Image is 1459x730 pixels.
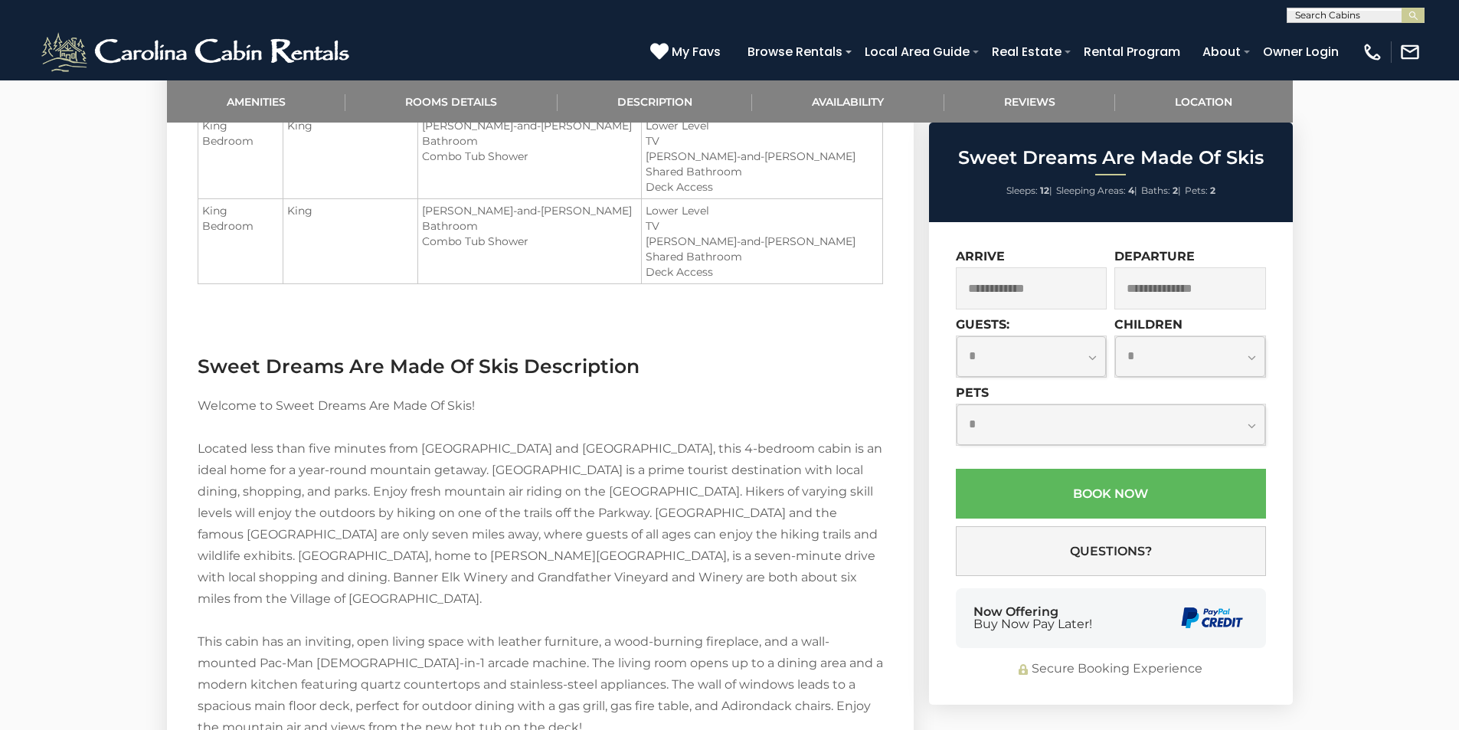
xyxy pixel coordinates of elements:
li: Lower Level [646,203,878,218]
a: Owner Login [1255,38,1346,65]
a: Real Estate [984,38,1069,65]
span: Baths: [1141,185,1170,196]
a: Browse Rentals [740,38,850,65]
label: Guests: [956,317,1009,332]
h2: Sweet Dreams Are Made Of Skis [933,148,1289,168]
td: King Bedroom [198,114,283,199]
li: TV [646,133,878,149]
li: TV [646,218,878,234]
a: My Favs [650,42,725,62]
span: My Favs [672,42,721,61]
li: | [1006,181,1052,201]
img: mail-regular-white.png [1399,41,1421,63]
a: Location [1115,80,1293,123]
span: Buy Now Pay Later! [973,618,1092,630]
a: Local Area Guide [857,38,977,65]
li: | [1141,181,1181,201]
span: Sleeping Areas: [1056,185,1126,196]
a: Rooms Details [345,80,558,123]
div: Now Offering [973,606,1092,630]
a: Availability [752,80,944,123]
li: [PERSON_NAME]-and-[PERSON_NAME] Bathroom [422,118,636,149]
a: Description [558,80,753,123]
li: Deck Access [646,264,878,280]
span: Pets: [1185,185,1208,196]
li: Combo Tub Shower [422,234,636,249]
a: Rental Program [1076,38,1188,65]
img: White-1-2.png [38,29,356,75]
div: Secure Booking Experience [956,660,1266,678]
a: Amenities [167,80,346,123]
button: Questions? [956,526,1266,576]
li: [PERSON_NAME]-and-[PERSON_NAME] Bathroom [422,203,636,234]
strong: 2 [1210,185,1215,196]
span: Sleeps: [1006,185,1038,196]
label: Pets [956,385,989,400]
li: Combo Tub Shower [422,149,636,164]
strong: 4 [1128,185,1134,196]
strong: 2 [1173,185,1178,196]
strong: 12 [1040,185,1049,196]
span: King [287,119,312,133]
li: [PERSON_NAME]-and-[PERSON_NAME] Shared Bathroom [646,234,878,264]
label: Children [1114,317,1183,332]
li: Deck Access [646,179,878,195]
a: Reviews [944,80,1116,123]
button: Book Now [956,469,1266,519]
td: King Bedroom [198,199,283,284]
li: | [1056,181,1137,201]
a: About [1195,38,1248,65]
label: Arrive [956,249,1005,264]
h3: Sweet Dreams Are Made Of Skis Description [198,353,883,380]
li: [PERSON_NAME]-and-[PERSON_NAME] Shared Bathroom [646,149,878,179]
span: King [287,204,312,218]
label: Departure [1114,249,1195,264]
img: phone-regular-white.png [1362,41,1383,63]
li: Lower Level [646,118,878,133]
